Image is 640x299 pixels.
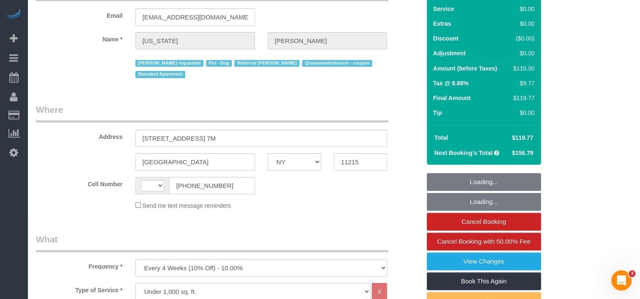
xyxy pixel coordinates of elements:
[611,270,632,291] iframe: Intercom live chat
[36,103,388,122] legend: Where
[434,149,493,156] strong: Next Booking's Total
[143,202,231,209] span: Send me text message reminders
[434,134,448,141] strong: Total
[135,71,186,78] span: Standard Apartment
[169,177,255,194] input: Cell Number
[135,8,255,26] input: Email
[30,259,129,271] label: Frequency *
[135,60,203,67] span: [PERSON_NAME] requested
[433,34,459,43] label: Discount
[510,94,534,102] div: $119.77
[30,177,129,188] label: Cell Number
[510,64,534,73] div: $110.00
[30,32,129,43] label: Name *
[433,94,471,102] label: Final Amount
[427,253,541,270] a: View Changes
[30,8,129,20] label: Email
[302,60,372,67] span: @savannahvinsonn - coupon
[433,49,466,57] label: Adjustment
[510,109,534,117] div: $0.00
[433,79,469,87] label: Tax @ 8.88%
[510,49,534,57] div: $0.00
[433,64,497,73] label: Amount (before Taxes)
[433,109,442,117] label: Tip
[334,153,387,171] input: Zip Code
[510,34,534,43] div: ($0.00)
[510,19,534,28] div: $0.00
[510,5,534,13] div: $0.00
[512,149,533,156] span: $156.79
[427,213,541,231] a: Cancel Booking
[268,32,387,49] input: Last Name
[433,5,454,13] label: Service
[427,233,541,250] a: Cancel Booking with 50.00% Fee
[433,19,451,28] label: Extras
[512,134,533,141] span: $119.77
[510,79,534,87] div: $9.77
[437,238,530,245] span: Cancel Booking with 50.00% Fee
[30,283,129,294] label: Type of Service *
[36,233,388,252] legend: What
[135,32,255,49] input: First Name
[206,60,232,67] span: Pet - Dog
[30,130,129,141] label: Address
[427,272,541,290] a: Book This Again
[135,153,255,171] input: City
[629,270,635,277] span: 3
[5,8,22,20] img: Automaid Logo
[234,60,299,67] span: Referred [PERSON_NAME]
